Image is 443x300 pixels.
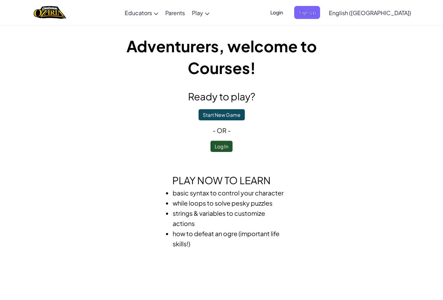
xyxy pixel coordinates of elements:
[210,141,233,152] button: Log In
[162,3,188,22] a: Parents
[121,3,162,22] a: Educators
[213,126,217,134] span: -
[227,126,231,134] span: -
[192,9,203,16] span: Play
[294,6,320,19] button: Sign Up
[96,89,348,104] h2: Ready to play?
[266,6,287,19] button: Login
[188,3,213,22] a: Play
[34,5,66,20] a: Ozaria by CodeCombat logo
[125,9,152,16] span: Educators
[173,208,285,228] li: strings & variables to customize actions
[329,9,411,16] span: English ([GEOGRAPHIC_DATA])
[173,198,285,208] li: while loops to solve pesky puzzles
[173,188,285,198] li: basic syntax to control your character
[96,35,348,79] h1: Adventurers, welcome to Courses!
[199,109,245,120] button: Start New Game
[173,228,285,249] li: how to defeat an ogre (important life skills!)
[325,3,415,22] a: English ([GEOGRAPHIC_DATA])
[34,5,66,20] img: Home
[96,173,348,188] h2: Play now to learn
[217,126,227,134] span: or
